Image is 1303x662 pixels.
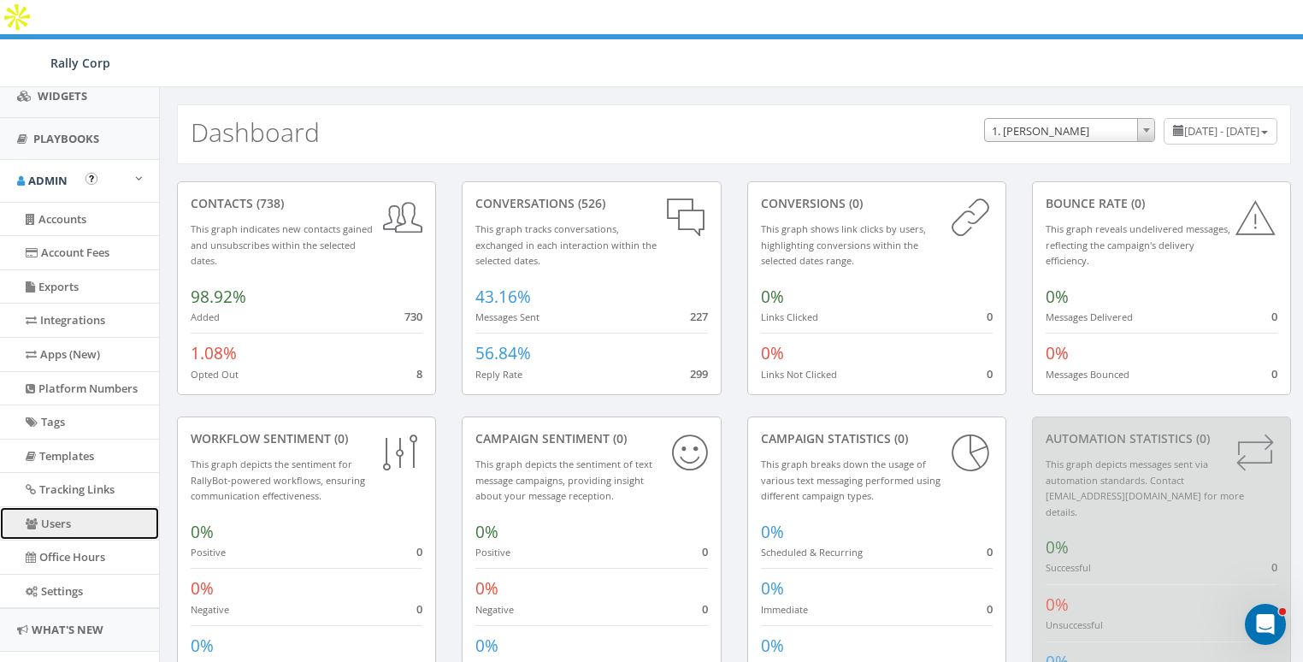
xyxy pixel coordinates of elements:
small: Immediate [761,603,808,616]
div: Campaign Sentiment [475,430,707,447]
span: (0) [1128,195,1145,211]
span: 0 [987,544,993,559]
div: Campaign Statistics [761,430,993,447]
span: 1. James Martin [984,118,1155,142]
div: Automation Statistics [1046,430,1277,447]
span: 0% [1046,594,1069,616]
span: 1.08% [191,342,237,364]
small: Links Not Clicked [761,368,837,381]
small: This graph reveals undelivered messages, reflecting the campaign's delivery efficiency. [1046,222,1230,267]
span: 0% [191,521,214,543]
small: Reply Rate [475,368,522,381]
small: Unsuccessful [1046,618,1103,631]
small: Added [191,310,220,323]
span: 0% [761,577,784,600]
small: Opted Out [191,368,239,381]
span: (738) [253,195,284,211]
span: 0% [191,577,214,600]
h2: Dashboard [191,118,320,146]
span: (0) [1193,430,1210,446]
span: 0 [416,601,422,617]
small: This graph shows link clicks by users, highlighting conversions within the selected dates range. [761,222,926,267]
span: [DATE] - [DATE] [1184,123,1259,139]
span: 43.16% [475,286,531,308]
span: 1. James Martin [985,119,1154,143]
span: 0% [761,635,784,657]
span: 0% [191,635,214,657]
span: 0 [987,601,993,617]
span: 0 [1271,366,1277,381]
div: contacts [191,195,422,212]
span: (0) [846,195,863,211]
div: Bounce Rate [1046,195,1277,212]
small: Negative [475,603,514,616]
small: Messages Delivered [1046,310,1133,323]
span: 730 [404,309,422,324]
span: 0% [761,521,784,543]
div: Workflow Sentiment [191,430,422,447]
span: 8 [416,366,422,381]
div: conversations [475,195,707,212]
small: Positive [475,546,510,559]
small: Links Clicked [761,310,818,323]
span: 0% [475,635,498,657]
iframe: Intercom live chat [1245,604,1286,645]
small: This graph tracks conversations, exchanged in each interaction within the selected dates. [475,222,657,267]
span: 56.84% [475,342,531,364]
span: 0% [1046,286,1069,308]
span: Widgets [38,88,87,103]
div: conversions [761,195,993,212]
small: This graph depicts the sentiment of text message campaigns, providing insight about your message ... [475,458,652,502]
span: 0 [987,309,993,324]
span: (526) [575,195,605,211]
span: 0 [1271,309,1277,324]
small: Scheduled & Recurring [761,546,863,559]
small: Positive [191,546,226,559]
span: 0 [416,544,422,559]
span: 0 [1271,559,1277,575]
span: 0% [475,521,498,543]
span: Rally Corp [50,55,110,71]
span: 0% [761,342,784,364]
small: Messages Sent [475,310,539,323]
span: Admin [28,173,68,188]
small: This graph breaks down the usage of various text messaging performed using different campaign types. [761,458,940,502]
span: 0% [1046,536,1069,559]
span: (0) [331,430,348,446]
small: Negative [191,603,229,616]
span: 0% [475,577,498,600]
span: 0 [702,544,708,559]
small: This graph depicts the sentiment for RallyBot-powered workflows, ensuring communication effective... [191,458,365,502]
small: This graph indicates new contacts gained and unsubscribes within the selected dates. [191,222,373,267]
span: 0% [761,286,784,308]
span: (0) [891,430,908,446]
span: 299 [690,366,708,381]
span: 98.92% [191,286,246,308]
span: 227 [690,309,708,324]
span: Playbooks [33,131,99,146]
span: What's New [32,622,103,637]
span: 0% [1046,342,1069,364]
span: 0 [987,366,993,381]
small: Messages Bounced [1046,368,1129,381]
button: Open In-App Guide [85,173,97,185]
span: 0 [702,601,708,617]
small: This graph depicts messages sent via automation standards. Contact [EMAIL_ADDRESS][DOMAIN_NAME] f... [1046,458,1244,518]
span: (0) [610,430,627,446]
small: Successful [1046,561,1091,574]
